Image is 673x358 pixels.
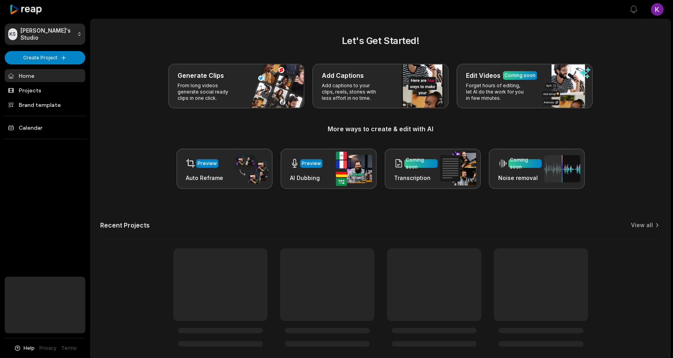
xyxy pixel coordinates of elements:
h3: Transcription [394,174,438,182]
button: Create Project [5,51,85,64]
h2: Let's Get Started! [100,34,661,48]
h3: Auto Reframe [186,174,223,182]
span: Help [24,345,35,352]
button: Help [14,345,35,352]
p: [PERSON_NAME]'s Studio [20,27,74,41]
h3: Generate Clips [178,71,224,80]
p: Forget hours of editing, let AI do the work for you in few minutes. [466,83,527,101]
div: Coming soon [504,72,535,79]
h3: Noise removal [498,174,542,182]
div: Preview [198,160,217,167]
a: Terms [61,345,77,352]
img: noise_removal.png [544,155,580,182]
div: Coming soon [510,156,540,171]
img: auto_reframe.png [232,154,268,184]
img: transcription.png [440,152,476,185]
a: Home [5,69,85,82]
p: Add captions to your clips, reels, stories with less effort in no time. [322,83,383,101]
img: ai_dubbing.png [336,152,372,186]
h3: More ways to create & edit with AI [100,124,661,134]
div: Preview [302,160,321,167]
p: From long videos generate social ready clips in one click. [178,83,238,101]
a: Projects [5,84,85,97]
div: KS [8,28,17,40]
h3: Add Captions [322,71,364,80]
a: Calendar [5,121,85,134]
h3: Edit Videos [466,71,501,80]
div: Coming soon [406,156,436,171]
a: View all [631,221,653,229]
a: Brand template [5,98,85,111]
a: Privacy [39,345,57,352]
h2: Recent Projects [100,221,150,229]
h3: AI Dubbing [290,174,323,182]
